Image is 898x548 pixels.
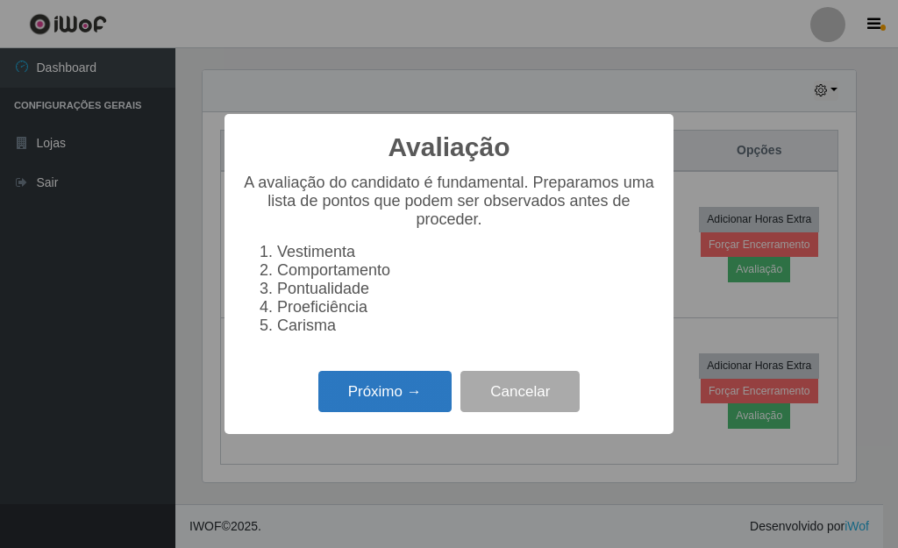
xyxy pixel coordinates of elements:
p: A avaliação do candidato é fundamental. Preparamos uma lista de pontos que podem ser observados a... [242,174,656,229]
button: Cancelar [460,371,580,412]
li: Vestimenta [277,243,656,261]
li: Comportamento [277,261,656,280]
li: Carisma [277,317,656,335]
li: Pontualidade [277,280,656,298]
button: Próximo → [318,371,452,412]
li: Proeficiência [277,298,656,317]
h2: Avaliação [388,132,510,163]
